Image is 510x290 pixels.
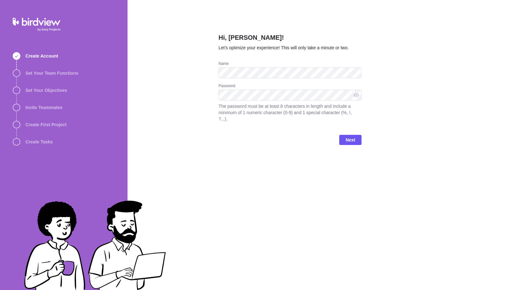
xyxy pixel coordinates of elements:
span: Next [346,136,355,144]
span: Set Your Objectives [25,87,67,93]
span: Set Your Team Functions [25,70,78,76]
span: Let’s optimize your experience! This will only take a minute or two. [218,45,349,50]
span: Invite Teammates [25,104,62,111]
span: Create Account [25,53,58,59]
h2: Hi, [PERSON_NAME]! [218,33,362,45]
span: The password must be at least 8 characters in length and include a minimum of 1 numeric character... [218,103,362,122]
div: Name [218,61,362,67]
span: Create Tasks [25,139,53,145]
span: Create First Project [25,121,66,128]
div: Password [218,83,362,90]
span: Next [339,135,362,145]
